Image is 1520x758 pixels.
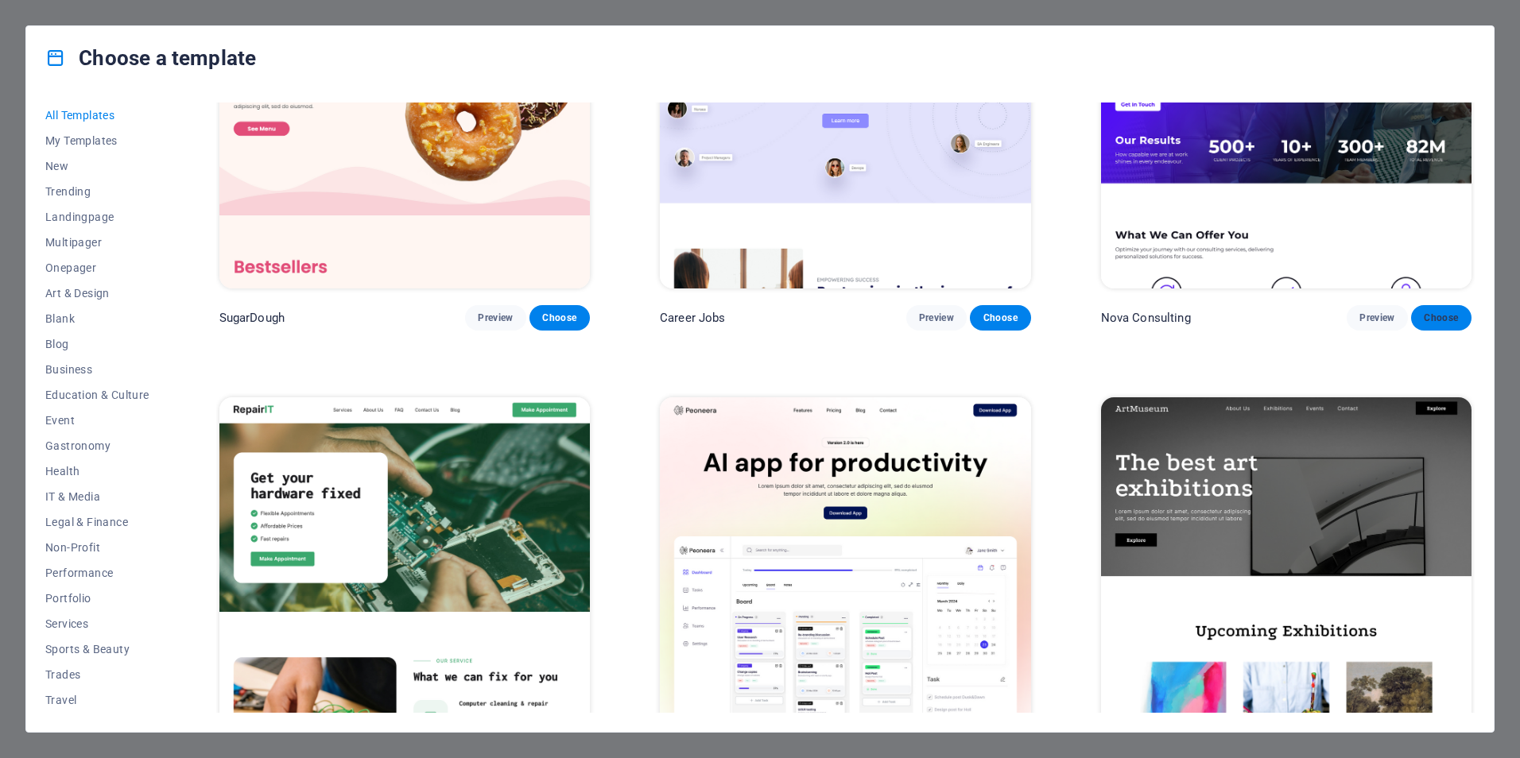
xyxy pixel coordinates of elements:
[45,408,149,433] button: Event
[45,185,149,198] span: Trending
[45,694,149,706] span: Travel
[45,128,149,153] button: My Templates
[45,662,149,687] button: Trades
[45,153,149,179] button: New
[45,261,149,274] span: Onepager
[45,516,149,528] span: Legal & Finance
[45,230,149,255] button: Multipager
[45,102,149,128] button: All Templates
[45,204,149,230] button: Landingpage
[45,433,149,458] button: Gastronomy
[983,311,1018,324] span: Choose
[45,490,149,503] span: IT & Media
[1424,311,1459,324] span: Choose
[529,305,590,331] button: Choose
[45,439,149,452] span: Gastronomy
[45,306,149,331] button: Blank
[919,311,954,324] span: Preview
[45,357,149,382] button: Business
[45,363,149,376] span: Business
[45,236,149,249] span: Multipager
[45,389,149,401] span: Education & Culture
[45,586,149,611] button: Portfolio
[45,643,149,656] span: Sports & Beauty
[45,465,149,478] span: Health
[45,611,149,636] button: Services
[45,509,149,535] button: Legal & Finance
[542,311,577,324] span: Choose
[1101,310,1191,326] p: Nova Consulting
[45,535,149,560] button: Non-Profit
[45,255,149,280] button: Onepager
[45,382,149,408] button: Education & Culture
[1101,397,1472,739] img: Art Museum
[45,280,149,306] button: Art & Design
[45,636,149,662] button: Sports & Beauty
[465,305,525,331] button: Preview
[478,311,513,324] span: Preview
[45,134,149,147] span: My Templates
[45,560,149,586] button: Performance
[219,397,590,739] img: RepairIT
[660,397,1030,739] img: Peoneera
[45,211,149,223] span: Landingpage
[660,310,726,326] p: Career Jobs
[45,687,149,713] button: Travel
[45,287,149,300] span: Art & Design
[906,305,967,331] button: Preview
[1411,305,1472,331] button: Choose
[45,109,149,122] span: All Templates
[45,160,149,172] span: New
[45,312,149,325] span: Blank
[970,305,1030,331] button: Choose
[45,567,149,579] span: Performance
[45,414,149,427] span: Event
[45,331,149,357] button: Blog
[45,179,149,204] button: Trending
[45,668,149,681] span: Trades
[219,310,285,326] p: SugarDough
[45,484,149,509] button: IT & Media
[45,617,149,630] span: Services
[45,45,256,71] h4: Choose a template
[45,541,149,554] span: Non-Profit
[45,458,149,484] button: Health
[45,338,149,350] span: Blog
[45,592,149,605] span: Portfolio
[1347,305,1407,331] button: Preview
[1359,311,1394,324] span: Preview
